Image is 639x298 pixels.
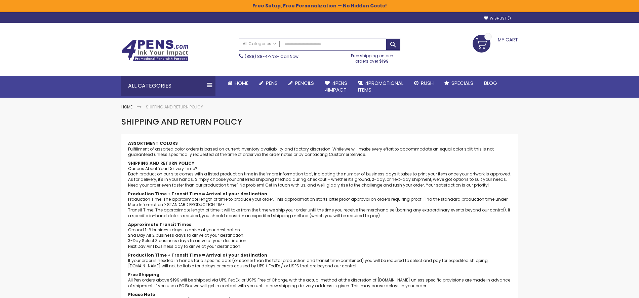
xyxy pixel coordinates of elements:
span: Blog [484,79,497,87]
b: Free Shipping [128,272,159,277]
span: - Call Now! [245,54,299,59]
a: Rush [409,76,439,91]
p: All Pen orders above $199 will be shipped via UPS, FedEx, or USPS Free of Charge, with the actual... [128,272,511,289]
b: Production Time + Transit Time = Arrival at your destination [128,191,267,197]
b: Approximate Transit Times [128,222,191,227]
b: Production Time + Transit Time = Arrival at your destination [128,252,267,258]
a: 4Pens4impact [319,76,353,98]
span: Shipping and Return Policy [121,116,242,127]
a: Wishlist [484,16,511,21]
a: Blog [479,76,503,91]
a: Specials [439,76,479,91]
span: 4PROMOTIONAL ITEMS [358,79,403,93]
b: ASSORTMENT COLORS [128,140,178,146]
a: Home [121,104,132,110]
span: Home [235,79,248,87]
span: Rush [421,79,434,87]
p: If your order is needed in hands for a specific date (or sooner than the total production and tra... [128,253,511,269]
span: Pencils [295,79,314,87]
a: Home [222,76,254,91]
p: Ground 1-6 business days to arrive at your destination. 2nd Day Air 2 business days to arrive at ... [128,222,511,249]
strong: Shipping and Return Policy [146,104,203,110]
p: Fulfillment of assorted color orders is based on current inventory availability and factory discr... [128,146,511,157]
p: Production Time: The approximate length of time to produce your order. This approximation starts ... [128,191,511,219]
span: 4Pens 4impact [325,79,347,93]
a: 4PROMOTIONALITEMS [353,76,409,98]
img: 4Pens Custom Pens and Promotional Products [121,40,189,61]
a: Pens [254,76,283,91]
a: Pencils [283,76,319,91]
a: (888) 88-4PENS [245,54,277,59]
span: All Categories [243,41,276,46]
b: Please Note [128,292,155,297]
div: All Categories [121,76,215,96]
span: Specials [451,79,473,87]
p: Curious About Your Delivery Time? Each product on our site comes with a listed production time in... [128,166,511,188]
div: Free shipping on pen orders over $199 [344,51,400,64]
b: SHIPPING AND RETURN POLICY [128,160,194,166]
span: Pens [266,79,278,87]
a: All Categories [239,38,280,49]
